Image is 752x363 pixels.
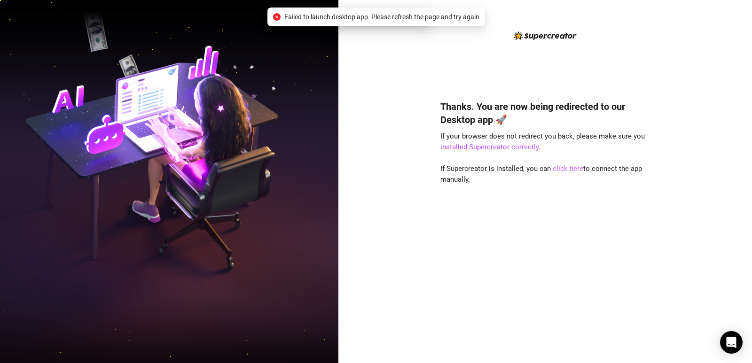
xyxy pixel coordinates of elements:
a: installed Supercreator correctly [440,143,539,151]
span: close-circle [273,13,281,21]
span: If Supercreator is installed, you can to connect the app manually. [440,164,642,184]
a: click here [553,164,583,173]
span: If your browser does not redirect you back, please make sure you . [440,132,645,152]
img: logo-BBDzfeDw.svg [514,31,577,40]
h4: Thanks. You are now being redirected to our Desktop app 🚀 [440,100,650,126]
span: Failed to launch desktop app. Please refresh the page and try again [284,12,479,22]
div: Open Intercom Messenger [720,331,743,354]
